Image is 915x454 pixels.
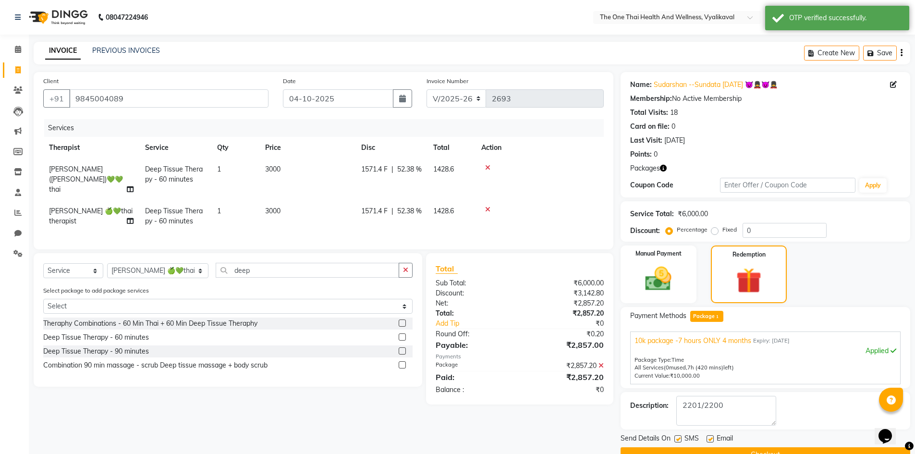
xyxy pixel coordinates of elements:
[265,165,281,173] span: 3000
[259,137,355,159] th: Price
[520,278,611,288] div: ₹6,000.00
[630,311,686,321] span: Payment Methods
[634,336,751,346] span: 10k package -7 hours ONLY 4 months
[43,319,257,329] div: Theraphy Combinations - 60 Min Thai + 60 Min Deep Tissue Theraphy
[634,364,664,371] span: All Services
[630,80,652,90] div: Name:
[732,250,766,259] label: Redemption
[428,371,520,383] div: Paid:
[436,353,603,361] div: Payments
[428,298,520,308] div: Net:
[634,356,671,363] span: Package Type:
[630,163,660,173] span: Packages
[664,364,674,371] span: (0m
[687,364,723,371] span: 7h (420 mins)
[216,263,399,278] input: Search or Scan
[428,361,520,371] div: Package
[654,80,778,90] a: Sudarshan --Sundata [DATE] 👿💂😈💂
[630,94,672,104] div: Membership:
[43,89,70,108] button: +91
[630,135,662,146] div: Last Visit:
[428,339,520,351] div: Payable:
[520,288,611,298] div: ₹3,142.80
[397,206,422,216] span: 52.38 %
[664,364,734,371] span: used, left)
[139,137,211,159] th: Service
[391,164,393,174] span: |
[145,165,203,184] span: Deep Tissue Therapy - 60 minutes
[520,298,611,308] div: ₹2,857.20
[630,401,669,411] div: Description:
[520,308,611,319] div: ₹2,857.20
[217,165,221,173] span: 1
[355,137,427,159] th: Disc
[789,13,902,23] div: OTP verified successfully.
[671,356,684,363] span: Time
[875,416,905,444] iframe: chat widget
[677,225,708,234] label: Percentage
[664,135,685,146] div: [DATE]
[678,209,708,219] div: ₹6,000.00
[433,165,454,173] span: 1428.6
[45,42,81,60] a: INVOICE
[361,206,388,216] span: 1571.4 F
[863,46,897,61] button: Save
[43,286,149,295] label: Select package to add package services
[630,226,660,236] div: Discount:
[433,207,454,215] span: 1428.6
[43,332,149,343] div: Deep Tissue Therapy - 60 minutes
[436,264,458,274] span: Total
[106,4,148,31] b: 08047224946
[145,207,203,225] span: Deep Tissue Therapy - 60 minutes
[476,137,604,159] th: Action
[520,385,611,395] div: ₹0
[283,77,296,86] label: Date
[428,278,520,288] div: Sub Total:
[630,180,720,190] div: Coupon Code
[671,122,675,132] div: 0
[630,149,652,160] div: Points:
[637,264,680,294] img: _cash.svg
[717,433,733,445] span: Email
[630,94,901,104] div: No Active Membership
[670,108,678,118] div: 18
[654,149,658,160] div: 0
[535,319,611,329] div: ₹0
[715,314,720,320] span: 1
[428,319,535,329] a: Add Tip
[92,46,160,55] a: PREVIOUS INVOICES
[44,119,611,137] div: Services
[211,137,259,159] th: Qty
[217,207,221,215] span: 1
[804,46,859,61] button: Create New
[428,288,520,298] div: Discount:
[428,308,520,319] div: Total:
[391,206,393,216] span: |
[49,165,123,194] span: [PERSON_NAME] ([PERSON_NAME])💚💚 thai
[630,122,670,132] div: Card on file:
[265,207,281,215] span: 3000
[520,361,611,371] div: ₹2,857.20
[43,77,59,86] label: Client
[397,164,422,174] span: 52.38 %
[859,178,887,193] button: Apply
[361,164,388,174] span: 1571.4 F
[69,89,268,108] input: Search by Name/Mobile/Email/Code
[630,209,674,219] div: Service Total:
[630,108,668,118] div: Total Visits:
[43,346,149,356] div: Deep Tissue Therapy - 90 minutes
[520,339,611,351] div: ₹2,857.00
[635,249,682,258] label: Manual Payment
[49,207,133,225] span: [PERSON_NAME] 🍏💚thai therapist
[427,137,476,159] th: Total
[43,360,268,370] div: Combination 90 min massage - scrub Deep tissue massage + body scrub
[520,371,611,383] div: ₹2,857.20
[634,346,896,356] div: Applied
[690,311,723,322] span: Package
[670,372,700,379] span: ₹10,000.00
[621,433,671,445] span: Send Details On
[722,225,737,234] label: Fixed
[427,77,468,86] label: Invoice Number
[684,433,699,445] span: SMS
[634,372,670,379] span: Current Value:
